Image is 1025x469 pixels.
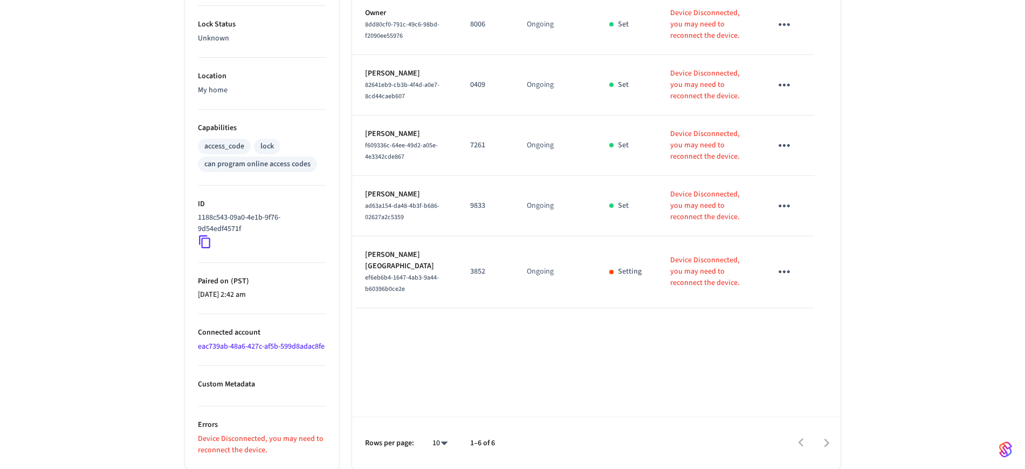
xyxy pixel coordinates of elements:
[670,255,746,289] p: Device Disconnected, you may need to reconnect the device.
[365,20,439,40] span: 8dd80cf0-791c-49c6-98bd-f2090ee55976
[470,438,495,449] p: 1–6 of 6
[198,276,326,287] p: Paired on
[999,441,1012,458] img: SeamLogoGradient.69752ec5.svg
[198,199,326,210] p: ID
[365,201,439,222] span: ad63a154-da48-4b3f-b686-02627a2c5359
[470,266,501,277] p: 3852
[365,68,445,79] p: [PERSON_NAME]
[670,189,746,223] p: Device Disconnected, you may need to reconnect the device.
[618,266,642,277] p: Setting
[198,419,326,431] p: Errors
[618,140,629,151] p: Set
[514,176,596,236] td: Ongoing
[514,236,596,308] td: Ongoing
[470,79,501,91] p: 0409
[365,128,445,140] p: [PERSON_NAME]
[198,85,326,96] p: My home
[365,8,445,19] p: Owner
[229,276,249,287] span: ( PST )
[670,128,746,162] p: Device Disconnected, you may need to reconnect the device.
[365,249,445,272] p: [PERSON_NAME][GEOGRAPHIC_DATA]
[204,141,244,152] div: access_code
[198,71,326,82] p: Location
[470,19,501,30] p: 8006
[260,141,274,152] div: lock
[198,341,325,352] a: eac739ab-48a6-427c-af5b-599d8adac8fe
[365,80,439,101] span: 82641eb9-cb3b-4f4d-a0e7-8cd44caeb607
[618,200,629,212] p: Set
[365,273,439,294] span: ef6eb6b4-1647-4ab3-9a44-b60396b0ce2e
[470,140,501,151] p: 7261
[198,433,326,456] p: Device Disconnected, you may need to reconnect the device.
[514,115,596,176] td: Ongoing
[618,19,629,30] p: Set
[618,79,629,91] p: Set
[470,200,501,212] p: 9833
[198,19,326,30] p: Lock Status
[198,327,326,338] p: Connected account
[198,289,326,301] p: [DATE] 2:42 am
[670,68,746,102] p: Device Disconnected, you may need to reconnect the device.
[365,141,438,161] span: f609336c-64ee-49d2-a05e-4e3342cde867
[198,33,326,44] p: Unknown
[670,8,746,42] p: Device Disconnected, you may need to reconnect the device.
[198,123,326,134] p: Capabilities
[198,212,322,235] p: 1188c543-09a0-4e1b-9f76-9d54edf4571f
[198,379,326,390] p: Custom Metadata
[514,55,596,115] td: Ongoing
[365,189,445,200] p: [PERSON_NAME]
[427,436,453,451] div: 10
[365,438,414,449] p: Rows per page:
[204,159,311,170] div: can program online access codes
